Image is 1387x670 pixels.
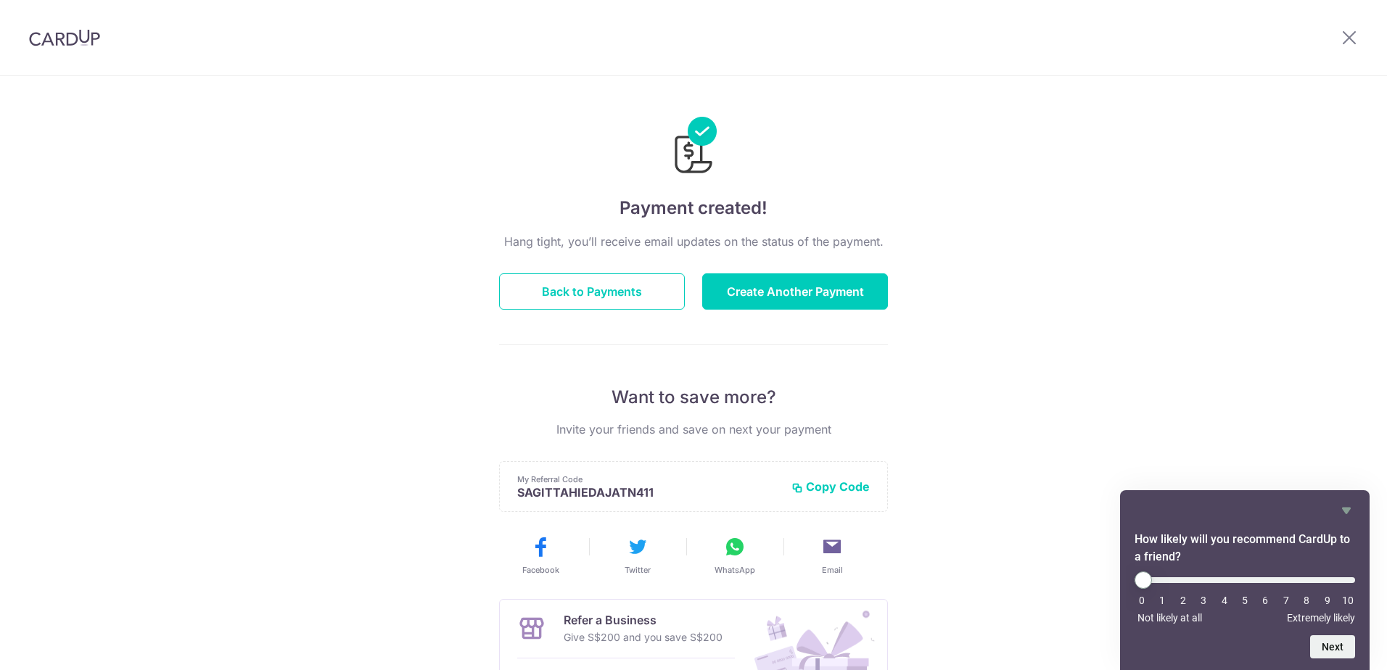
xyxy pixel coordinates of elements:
div: How likely will you recommend CardUp to a friend? Select an option from 0 to 10, with 0 being Not... [1135,571,1355,624]
li: 1 [1155,595,1169,606]
span: Facebook [522,564,559,576]
li: 6 [1258,595,1272,606]
button: Next question [1310,635,1355,658]
li: 4 [1217,595,1232,606]
li: 10 [1341,595,1355,606]
button: Create Another Payment [702,273,888,310]
img: Payments [670,117,717,178]
span: Extremely likely [1287,612,1355,624]
button: Back to Payments [499,273,685,310]
p: SAGITTAHIEDAJATN411 [517,485,780,500]
button: Copy Code [791,479,870,494]
li: 0 [1135,595,1149,606]
img: CardUp [29,29,100,46]
li: 3 [1196,595,1211,606]
h4: Payment created! [499,195,888,221]
button: Email [789,535,875,576]
button: Twitter [595,535,680,576]
p: Invite your friends and save on next your payment [499,421,888,438]
span: Not likely at all [1137,612,1202,624]
p: Want to save more? [499,386,888,409]
p: My Referral Code [517,473,780,485]
p: Give S$200 and you save S$200 [564,629,723,646]
button: WhatsApp [692,535,778,576]
li: 5 [1238,595,1252,606]
li: 2 [1176,595,1190,606]
span: Email [822,564,843,576]
li: 9 [1320,595,1335,606]
button: Hide survey [1338,502,1355,519]
h2: How likely will you recommend CardUp to a friend? Select an option from 0 to 10, with 0 being Not... [1135,531,1355,566]
p: Hang tight, you’ll receive email updates on the status of the payment. [499,233,888,250]
p: Refer a Business [564,611,723,629]
button: Facebook [498,535,583,576]
div: How likely will you recommend CardUp to a friend? Select an option from 0 to 10, with 0 being Not... [1135,502,1355,658]
li: 8 [1299,595,1314,606]
span: Twitter [625,564,651,576]
span: WhatsApp [715,564,755,576]
li: 7 [1279,595,1293,606]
